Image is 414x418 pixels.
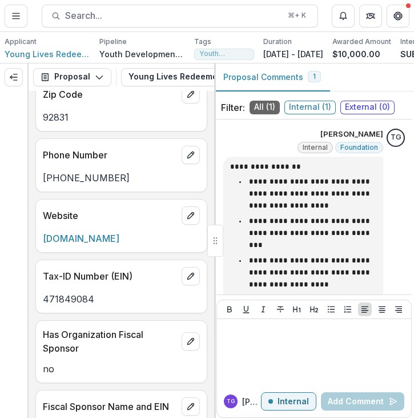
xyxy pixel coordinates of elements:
[43,110,200,124] p: 92831
[42,5,318,27] button: Search...
[43,171,200,185] p: [PHONE_NUMBER]
[392,302,405,316] button: Align Right
[359,5,382,27] button: Partners
[182,267,200,285] button: edit
[278,397,309,407] p: Internal
[182,85,200,103] button: edit
[43,233,119,244] a: [DOMAIN_NAME]
[65,10,281,21] span: Search...
[242,396,261,408] p: [PERSON_NAME]
[340,101,395,114] span: External ( 0 )
[320,129,383,140] p: [PERSON_NAME]
[43,328,177,355] p: Has Organization Fiscal Sponsor
[340,144,378,152] span: Foundation
[286,9,308,22] div: ⌘ + K
[223,302,236,316] button: Bold
[261,392,316,411] button: Internal
[263,48,323,60] p: [DATE] - [DATE]
[290,302,304,316] button: Heading 1
[263,37,292,47] p: Duration
[33,68,111,86] button: Proposal
[214,63,330,91] button: Proposal Comments
[43,148,177,162] p: Phone Number
[43,269,177,283] p: Tax-ID Number (EIN)
[375,302,389,316] button: Align Center
[43,292,200,306] p: 471849084
[332,48,380,60] p: $10,000.00
[43,209,177,222] p: Website
[391,134,401,141] div: Theresa Gartland
[5,5,27,27] button: Toggle Menu
[313,73,316,81] span: 1
[43,400,177,413] p: Fiscal Sponsor Name and EIN
[43,362,200,376] p: no
[332,5,355,27] button: Notifications
[5,37,37,47] p: Applicant
[182,146,200,164] button: edit
[199,50,249,58] span: Youth Development-Unhoused Youth
[99,37,127,47] p: Pipeline
[99,48,185,60] p: Youth Development General Operating
[307,302,321,316] button: Heading 2
[5,48,90,60] a: Young Lives Redeemed
[182,206,200,225] button: edit
[250,101,280,114] span: All ( 1 )
[284,101,336,114] span: Internal ( 1 )
[5,68,23,86] button: Expand left
[332,37,391,47] p: Awarded Amount
[239,302,253,316] button: Underline
[341,302,355,316] button: Ordered List
[256,302,270,316] button: Italicize
[324,302,338,316] button: Bullet List
[387,5,409,27] button: Get Help
[182,332,200,351] button: edit
[182,397,200,416] button: edit
[321,392,404,411] button: Add Comment
[303,144,328,152] span: Internal
[358,302,372,316] button: Align Left
[221,101,245,114] p: Filter:
[227,399,235,404] div: Theresa Gartland
[274,302,287,316] button: Strike
[194,37,211,47] p: Tags
[43,87,177,101] p: Zip Code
